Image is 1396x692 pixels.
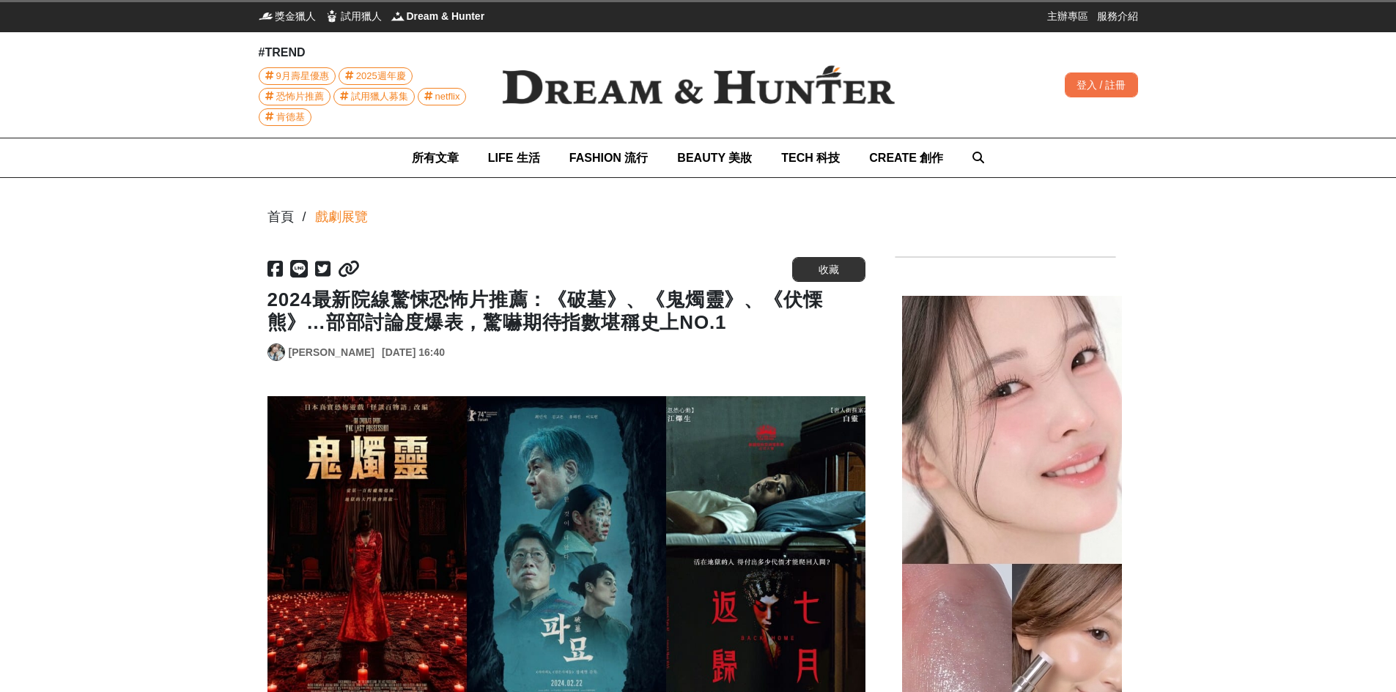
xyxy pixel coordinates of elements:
[1047,9,1088,23] a: 主辦專區
[267,207,294,227] div: 首頁
[275,9,316,23] span: 獎金獵人
[259,9,273,23] img: 獎金獵人
[1097,9,1138,23] a: 服務介紹
[569,138,649,177] a: FASHION 流行
[488,152,540,164] span: LIFE 生活
[276,109,305,125] span: 肯德基
[339,67,413,85] a: 2025週年慶
[356,68,406,84] span: 2025週年慶
[677,152,752,164] span: BEAUTY 美妝
[303,207,306,227] div: /
[569,152,649,164] span: FASHION 流行
[351,89,408,105] span: 試用獵人募集
[391,9,405,23] img: Dream & Hunter
[488,138,540,177] a: LIFE 生活
[412,138,459,177] a: 所有文章
[869,138,943,177] a: CREATE 創作
[781,138,840,177] a: TECH 科技
[276,89,324,105] span: 恐怖片推薦
[412,152,459,164] span: 所有文章
[289,345,374,360] a: [PERSON_NAME]
[391,9,485,23] a: Dream & HunterDream & Hunter
[276,68,329,84] span: 9月壽星優惠
[418,88,467,105] a: netflix
[435,89,460,105] span: netflix
[325,9,382,23] a: 試用獵人試用獵人
[259,108,311,126] a: 肯德基
[341,9,382,23] span: 試用獵人
[479,42,918,128] img: Dream & Hunter
[792,257,865,282] button: 收藏
[325,9,339,23] img: 試用獵人
[259,88,330,105] a: 恐怖片推薦
[333,88,415,105] a: 試用獵人募集
[677,138,752,177] a: BEAUTY 美妝
[259,67,336,85] a: 9月壽星優惠
[315,207,368,227] a: 戲劇展覽
[267,343,285,361] a: Avatar
[259,44,479,62] div: #TREND
[1065,72,1138,97] div: 登入 / 註冊
[268,344,284,360] img: Avatar
[781,152,840,164] span: TECH 科技
[259,9,316,23] a: 獎金獵人獎金獵人
[407,9,485,23] span: Dream & Hunter
[267,289,865,334] h1: 2024最新院線驚悚恐怖片推薦：《破墓》、《鬼燭靈》、《伏慄熊》…部部討論度爆表，驚嚇期待指數堪稱史上NO.1
[382,345,445,360] div: [DATE] 16:40
[869,152,943,164] span: CREATE 創作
